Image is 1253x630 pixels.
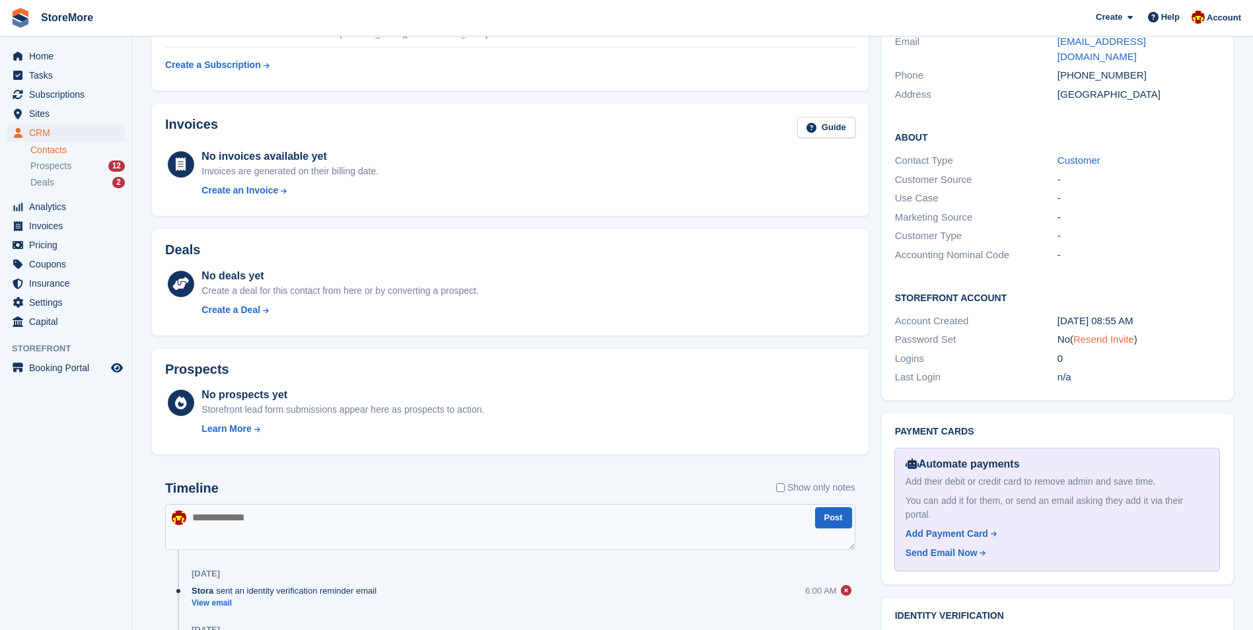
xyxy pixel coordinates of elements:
div: - [1057,210,1220,225]
div: [DATE] 08:55 AM [1057,314,1220,329]
a: Contacts [30,144,125,157]
span: Invoices [29,217,108,235]
a: menu [7,104,125,123]
div: No deals yet [201,268,478,284]
div: Send Email Now [906,546,978,560]
a: Create an Invoice [201,184,378,197]
div: No prospects yet [201,387,484,403]
div: Logins [895,351,1057,367]
a: menu [7,274,125,293]
a: Add Payment Card [906,527,1203,541]
h2: Timeline [165,481,219,496]
span: Help [1161,11,1180,24]
span: Storefront [12,342,131,355]
h2: Deals [165,242,200,258]
div: [PHONE_NUMBER] [1057,68,1220,83]
span: Pricing [29,236,108,254]
div: - [1057,228,1220,244]
button: Post [815,507,852,529]
a: menu [7,85,125,104]
a: menu [7,293,125,312]
div: Learn More [201,422,251,436]
a: Customer [1057,155,1100,166]
div: 0 [1057,351,1220,367]
span: Coupons [29,255,108,273]
div: sent an identity verification reminder email [192,584,383,597]
a: Deals 2 [30,176,125,190]
div: [DATE] [192,569,220,579]
span: ( ) [1070,333,1137,345]
div: - [1057,248,1220,263]
div: Last Login [895,370,1057,385]
h2: Payment cards [895,427,1220,437]
div: Create an Invoice [201,184,278,197]
h2: Identity verification [895,611,1220,621]
div: Customer Type [895,228,1057,244]
div: Create a deal for this contact from here or by converting a prospect. [201,284,478,298]
span: Prospects [30,160,71,172]
span: Subscriptions [29,85,108,104]
div: Add their debit or credit card to remove admin and save time. [906,475,1209,489]
a: Guide [797,117,855,139]
div: Create a Deal [201,303,260,317]
span: Sites [29,104,108,123]
a: menu [7,312,125,331]
a: Learn More [201,422,484,436]
div: Add Payment Card [906,527,988,541]
div: Email [895,34,1057,64]
h2: Storefront Account [895,291,1220,304]
div: 2 [112,177,125,188]
span: Settings [29,293,108,312]
img: Store More Team [1192,11,1205,24]
div: Address [895,87,1057,102]
a: menu [7,123,125,142]
h2: Prospects [165,362,229,377]
div: 6:00 AM [805,584,837,597]
span: Capital [29,312,108,331]
a: menu [7,236,125,254]
a: menu [7,197,125,216]
a: menu [7,66,125,85]
a: [EMAIL_ADDRESS][DOMAIN_NAME] [1057,36,1146,62]
div: Storefront lead form submissions appear here as prospects to action. [201,403,484,417]
a: View email [192,598,383,609]
a: menu [7,359,125,377]
a: Create a Deal [201,303,478,317]
div: n/a [1057,370,1220,385]
span: Home [29,47,108,65]
div: Invoices are generated on their billing date. [201,164,378,178]
a: menu [7,47,125,65]
div: Phone [895,68,1057,83]
span: Deals [30,176,54,189]
label: Show only notes [776,481,855,495]
div: Marketing Source [895,210,1057,225]
img: Store More Team [172,510,186,525]
a: menu [7,217,125,235]
div: Contact Type [895,153,1057,168]
div: Create a Subscription [165,58,261,72]
a: StoreMore [36,7,98,28]
div: Password Set [895,332,1057,347]
span: Analytics [29,197,108,216]
div: Customer Source [895,172,1057,188]
div: No invoices available yet [201,149,378,164]
span: CRM [29,123,108,142]
span: Booking Portal [29,359,108,377]
a: Prospects 12 [30,159,125,173]
div: No [1057,332,1220,347]
div: You can add it for them, or send an email asking they add it via their portal. [906,494,1209,522]
h2: Invoices [165,117,218,139]
h2: About [895,130,1220,143]
a: Create a Subscription [165,53,269,77]
img: stora-icon-8386f47178a22dfd0bd8f6a31ec36ba5ce8667c1dd55bd0f319d3a0aa187defe.svg [11,8,30,28]
div: - [1057,191,1220,206]
input: Show only notes [776,481,785,495]
a: menu [7,255,125,273]
div: [GEOGRAPHIC_DATA] [1057,87,1220,102]
span: Tasks [29,66,108,85]
span: Insurance [29,274,108,293]
a: Resend Invite [1073,333,1134,345]
div: Accounting Nominal Code [895,248,1057,263]
a: Preview store [109,360,125,376]
div: - [1057,172,1220,188]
